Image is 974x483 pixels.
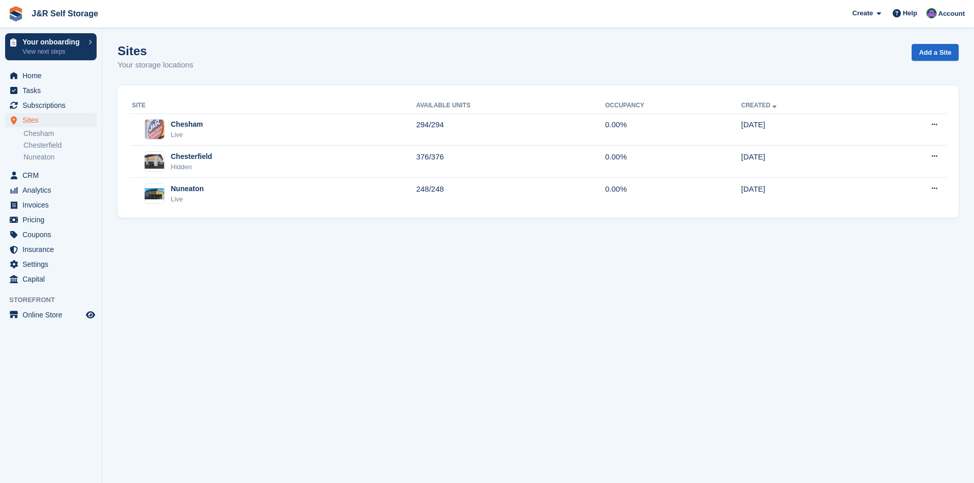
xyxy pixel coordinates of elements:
td: 0.00% [605,178,741,210]
span: Settings [22,257,84,271]
span: Create [852,8,873,18]
span: CRM [22,168,84,182]
div: Nuneaton [171,183,204,194]
p: Your storage locations [118,59,193,71]
div: Live [171,194,204,204]
a: Created [741,102,779,109]
th: Occupancy [605,98,741,114]
span: Home [22,68,84,83]
a: Nuneaton [24,152,97,162]
h1: Sites [118,44,193,58]
img: stora-icon-8386f47178a22dfd0bd8f6a31ec36ba5ce8667c1dd55bd0f319d3a0aa187defe.svg [8,6,24,21]
div: Chesham [171,119,203,130]
span: Analytics [22,183,84,197]
a: menu [5,227,97,242]
p: View next steps [22,47,83,56]
span: Help [903,8,917,18]
a: Preview store [84,309,97,321]
td: [DATE] [741,178,871,210]
a: menu [5,308,97,322]
span: Invoices [22,198,84,212]
p: Your onboarding [22,38,83,45]
img: Jordan Mahmood [926,8,937,18]
a: menu [5,198,97,212]
span: Capital [22,272,84,286]
a: Your onboarding View next steps [5,33,97,60]
a: Add a Site [912,44,959,61]
a: menu [5,83,97,98]
a: menu [5,272,97,286]
div: Hidden [171,162,212,172]
th: Available Units [416,98,605,114]
a: menu [5,183,97,197]
th: Site [130,98,416,114]
img: Image of Nuneaton site [145,188,164,199]
td: 294/294 [416,113,605,146]
td: [DATE] [741,113,871,146]
span: Storefront [9,295,102,305]
td: [DATE] [741,146,871,178]
td: 0.00% [605,113,741,146]
span: Sites [22,113,84,127]
a: Chesham [24,129,97,139]
a: menu [5,98,97,112]
td: 376/376 [416,146,605,178]
a: menu [5,242,97,257]
img: Image of Chesterfield site [145,154,164,169]
span: Account [938,9,965,19]
div: Live [171,130,203,140]
a: menu [5,68,97,83]
span: Tasks [22,83,84,98]
a: menu [5,213,97,227]
span: Subscriptions [22,98,84,112]
td: 0.00% [605,146,741,178]
a: menu [5,168,97,182]
span: Online Store [22,308,84,322]
a: Chesterfield [24,141,97,150]
span: Insurance [22,242,84,257]
span: Pricing [22,213,84,227]
a: menu [5,113,97,127]
span: Coupons [22,227,84,242]
div: Chesterfield [171,151,212,162]
a: menu [5,257,97,271]
img: Image of Chesham site [145,119,164,140]
td: 248/248 [416,178,605,210]
a: J&R Self Storage [28,5,102,22]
